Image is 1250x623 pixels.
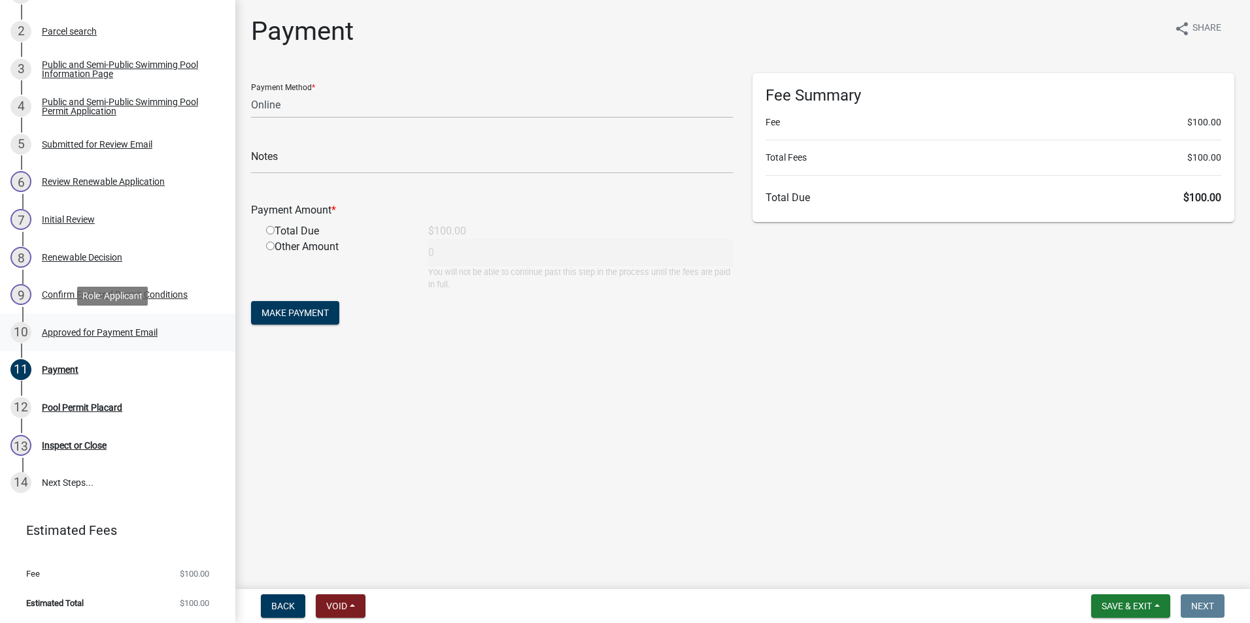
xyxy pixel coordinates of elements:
[10,21,31,42] div: 2
[1181,594,1225,618] button: Next
[42,177,165,186] div: Review Renewable Application
[42,253,122,262] div: Renewable Decision
[42,215,95,224] div: Initial Review
[10,322,31,343] div: 10
[42,365,78,374] div: Payment
[42,60,214,78] div: Public and Semi-Public Swimming Pool Information Page
[10,472,31,493] div: 14
[42,441,107,450] div: Inspect or Close
[766,86,1221,105] h6: Fee Summary
[42,328,158,337] div: Approved for Payment Email
[26,569,40,578] span: Fee
[271,601,295,611] span: Back
[251,16,354,47] h1: Payment
[26,599,84,607] span: Estimated Total
[10,209,31,230] div: 7
[10,247,31,268] div: 8
[10,397,31,418] div: 12
[10,171,31,192] div: 6
[1174,21,1190,37] i: share
[10,134,31,155] div: 5
[1183,191,1221,204] span: $100.00
[261,594,305,618] button: Back
[1091,594,1170,618] button: Save & Exit
[42,97,214,116] div: Public and Semi-Public Swimming Pool Permit Application
[262,308,329,318] span: Make Payment
[241,202,743,218] div: Payment Amount
[256,223,418,239] div: Total Due
[766,151,1221,165] li: Total Fees
[1187,151,1221,165] span: $100.00
[42,403,122,412] div: Pool Permit Placard
[326,601,347,611] span: Void
[10,96,31,117] div: 4
[42,140,152,149] div: Submitted for Review Email
[42,290,188,299] div: Confirm Fees and Permit Conditions
[180,569,209,578] span: $100.00
[10,359,31,380] div: 11
[77,287,148,306] div: Role: Applicant
[1187,116,1221,129] span: $100.00
[10,435,31,456] div: 13
[1191,601,1214,611] span: Next
[256,239,418,291] div: Other Amount
[251,301,339,325] button: Make Payment
[1192,21,1221,37] span: Share
[10,284,31,305] div: 9
[1164,16,1232,41] button: shareShare
[180,599,209,607] span: $100.00
[10,517,214,543] a: Estimated Fees
[1102,601,1152,611] span: Save & Exit
[42,27,97,36] div: Parcel search
[316,594,365,618] button: Void
[10,59,31,80] div: 3
[766,191,1221,204] h6: Total Due
[766,116,1221,129] li: Fee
